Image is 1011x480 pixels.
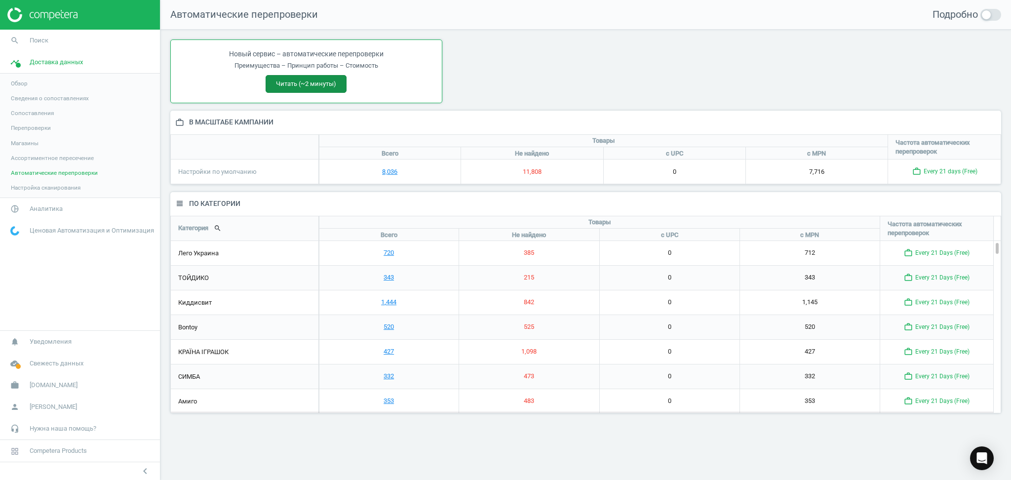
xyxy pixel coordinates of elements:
div: 0 [599,364,739,389]
span: [PERSON_NAME] [30,402,77,411]
div: 385 [459,241,599,265]
span: 1,444 [381,298,396,307]
i: pie_chart_outlined [5,200,24,218]
div: КРАЇНА ІГРАШОК [171,340,318,364]
img: ajHJNr6hYgQAAAAASUVORK5CYII= [7,7,78,22]
i: work [5,376,24,395]
div: Лего Украина [171,241,318,266]
div: 353 [739,389,880,413]
div: 11,808 [461,160,603,184]
i: notifications [5,332,24,351]
span: Every 21 days (Free) [915,323,970,331]
i: work_outline [904,397,913,405]
i: work_outline [912,167,921,176]
span: 520 [384,322,394,331]
div: 525 [459,315,599,339]
i: work_outline [904,273,913,282]
span: Перепроверки [11,124,51,132]
div: Товары [319,216,880,229]
div: 0 [599,340,739,364]
div: ТОЙДИКО [171,266,318,290]
p: Преимущества – Принцип работы – Стоимость [181,61,432,70]
span: Every 21 days (Free) [915,298,970,307]
span: Every 21 days (Free) [924,167,977,176]
div: 332 [739,364,880,389]
div: с MPN [745,147,888,160]
i: work_outline [904,347,913,356]
button: Читать (~2 минуты) [266,75,347,93]
span: Every 21 days (Free) [915,249,970,257]
div: 842 [459,290,599,315]
span: Доставка данных [30,58,83,67]
div: Подробно [933,8,978,22]
div: 215 [459,266,599,290]
div: Не найдено [459,229,599,241]
div: 483 [459,389,599,413]
div: 343 [739,266,880,290]
i: work_outline [904,372,913,381]
span: Every 21 days (Free) [915,274,970,282]
span: 343 [384,273,394,282]
div: с MPN [739,229,880,241]
div: 0 [599,241,739,265]
div: Категория [171,216,318,240]
div: 520 [739,315,880,339]
div: 7,716 [745,160,888,184]
span: 353 [384,397,394,405]
span: Аналитика [30,204,63,213]
span: Competera Products [30,446,87,455]
div: 0 [599,389,739,413]
div: 473 [459,364,599,389]
span: Автоматические перепроверки [11,169,98,177]
i: person [5,398,24,416]
span: Нужна наша помощь? [30,424,96,433]
div: Bontoy [171,315,318,340]
div: Настройки по умолчанию [171,160,318,184]
div: СИМБА [171,364,318,389]
span: Магазины [11,139,39,147]
div: Товары [319,135,888,147]
i: work_outline [904,322,913,331]
div: 0 [599,290,739,315]
div: 0 [599,266,739,290]
i: chevron_left [139,465,151,477]
div: Не найдено [461,147,603,160]
i: work_outline [175,118,184,127]
span: Автоматические перепроверки [170,8,318,20]
div: Киддисвит [171,290,318,315]
img: wGWNvw8QSZomAAAAABJRU5ErkJggg== [10,226,19,236]
i: search [5,31,24,50]
div: 1,145 [739,290,880,315]
div: с UPC [599,229,739,241]
span: Every 21 days (Free) [915,397,970,405]
span: Every 21 days (Free) [915,372,970,381]
div: 712 [739,241,880,265]
div: Open Intercom Messenger [970,446,994,470]
div: Частота автоматических перепроверок [888,135,1001,160]
div: 0 [599,315,739,339]
div: Амиго [171,389,318,414]
h4: Новый сервис – автоматические перепроверки [181,50,432,58]
div: Всего [319,229,459,241]
h4: По категории [184,192,250,215]
span: Поиск [30,36,48,45]
div: 0 [603,160,745,184]
i: view_headline [175,199,184,208]
button: chevron_left [133,465,157,478]
div: с UPC [603,147,745,160]
span: Every 21 days (Free) [915,348,970,356]
i: work_outline [904,298,913,307]
span: Ценовая Автоматизация и Оптимизация [30,226,154,235]
button: search [208,220,227,237]
span: [DOMAIN_NAME] [30,381,78,390]
div: 1,098 [459,340,599,364]
span: Настройка сканирования [11,184,80,192]
span: Свежесть данных [30,359,83,368]
i: headset_mic [5,419,24,438]
span: Сведения о сопоставлениях [11,94,89,102]
span: 8,036 [382,167,397,176]
i: cloud_done [5,354,24,373]
span: 720 [384,248,394,257]
span: 332 [384,372,394,381]
span: 427 [384,347,394,356]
